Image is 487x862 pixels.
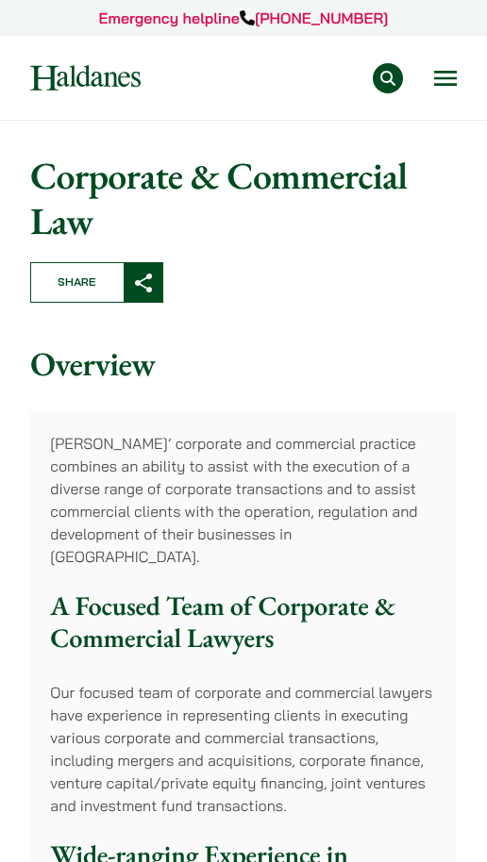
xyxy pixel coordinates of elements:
[50,432,436,568] p: [PERSON_NAME]’ corporate and commercial practice combines an ability to assist with the execution...
[30,153,457,243] h1: Corporate & Commercial Law
[30,262,163,303] button: Share
[99,8,389,27] a: Emergency helpline[PHONE_NUMBER]
[50,681,436,817] p: Our focused team of corporate and commercial lawyers have experience in representing clients in e...
[50,590,436,655] h3: A Focused Team of Corporate & Commercial Lawyers
[373,63,403,93] button: Search
[434,71,457,86] button: Open menu
[30,344,457,385] h2: Overview
[30,65,141,91] img: Logo of Haldanes
[31,263,124,302] span: Share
